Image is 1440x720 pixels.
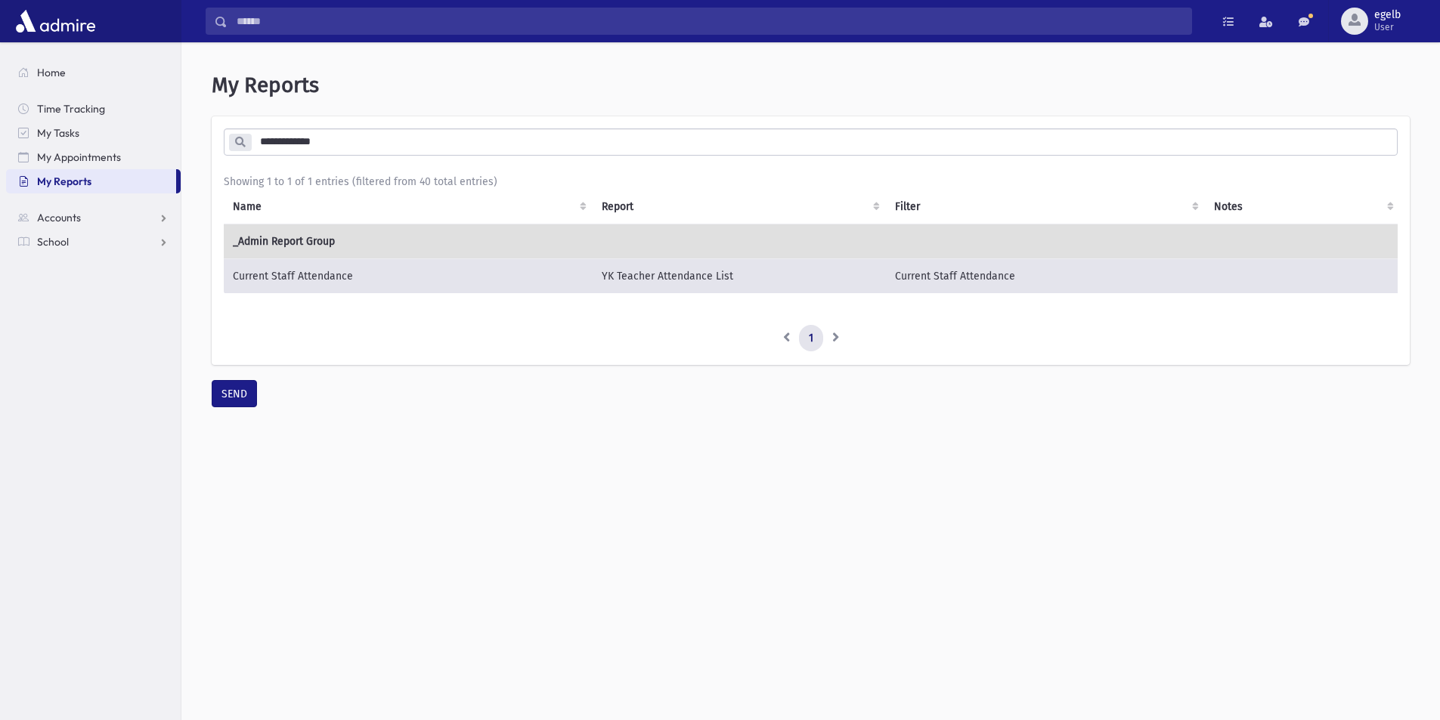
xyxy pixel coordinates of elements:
[6,169,176,193] a: My Reports
[1374,9,1401,21] span: egelb
[6,145,181,169] a: My Appointments
[224,258,593,294] td: Current Staff Attendance
[37,150,121,164] span: My Appointments
[1374,21,1401,33] span: User
[228,8,1191,35] input: Search
[37,102,105,116] span: Time Tracking
[593,190,886,224] th: Report: activate to sort column ascending
[212,73,319,97] span: My Reports
[37,175,91,188] span: My Reports
[224,224,1400,258] td: _Admin Report Group
[224,190,593,224] th: Name: activate to sort column ascending
[37,235,69,249] span: School
[224,174,1398,190] div: Showing 1 to 1 of 1 entries (filtered from 40 total entries)
[6,60,181,85] a: Home
[6,230,181,254] a: School
[37,66,66,79] span: Home
[6,121,181,145] a: My Tasks
[799,325,823,352] a: 1
[6,97,181,121] a: Time Tracking
[1205,190,1400,224] th: Notes : activate to sort column ascending
[886,190,1206,224] th: Filter : activate to sort column ascending
[12,6,99,36] img: AdmirePro
[37,211,81,224] span: Accounts
[593,258,886,294] td: YK Teacher Attendance List
[37,126,79,140] span: My Tasks
[886,258,1206,294] td: Current Staff Attendance
[6,205,181,230] a: Accounts
[212,380,257,407] button: SEND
